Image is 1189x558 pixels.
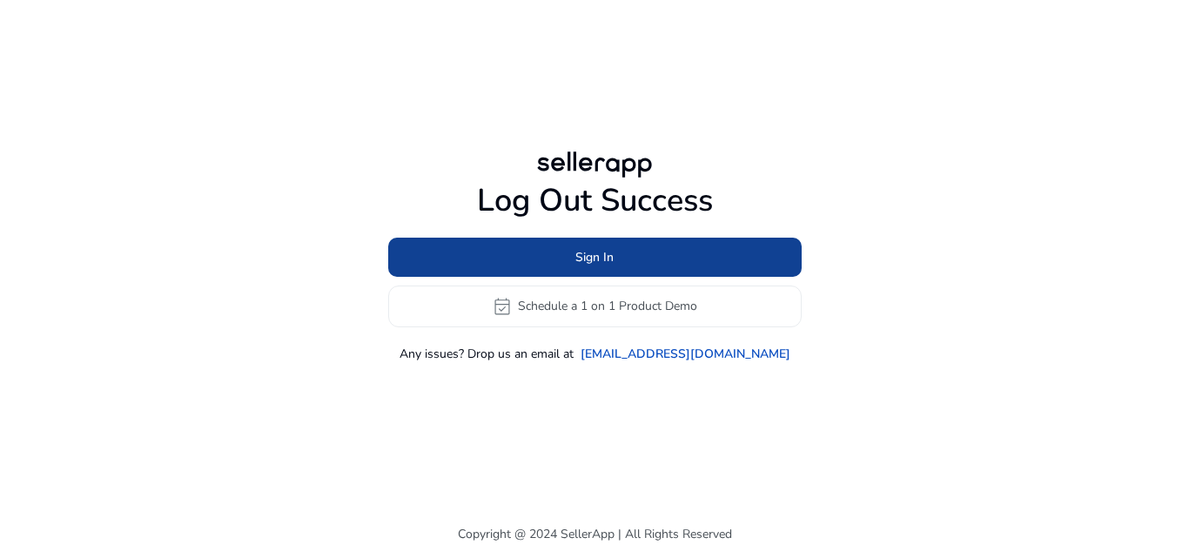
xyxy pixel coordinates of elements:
button: Sign In [388,238,802,277]
button: event_availableSchedule a 1 on 1 Product Demo [388,286,802,327]
h1: Log Out Success [388,182,802,219]
span: Sign In [575,248,614,266]
a: [EMAIL_ADDRESS][DOMAIN_NAME] [581,345,790,363]
p: Any issues? Drop us an email at [400,345,574,363]
span: event_available [492,296,513,317]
